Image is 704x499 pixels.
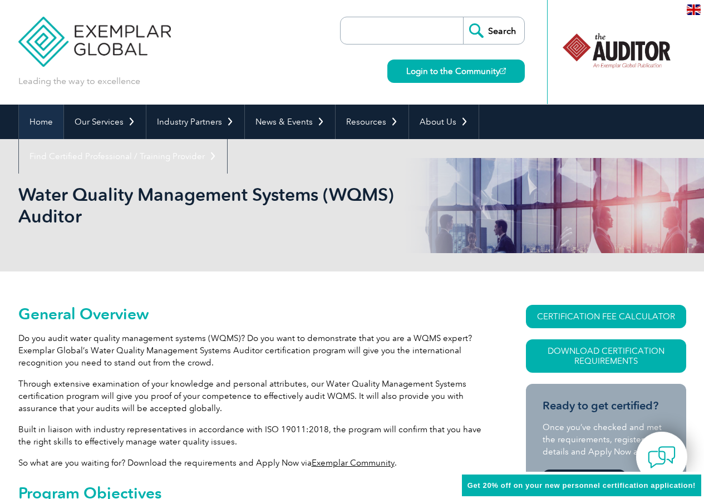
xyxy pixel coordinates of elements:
[467,481,696,490] span: Get 20% off on your new personnel certification application!
[409,105,479,139] a: About Us
[543,399,669,413] h3: Ready to get certified?
[526,305,686,328] a: CERTIFICATION FEE CALCULATOR
[18,305,486,323] h2: General Overview
[19,139,227,174] a: Find Certified Professional / Training Provider
[18,332,486,369] p: Do you audit water quality management systems (WQMS)? Do you want to demonstrate that you are a W...
[245,105,335,139] a: News & Events
[18,457,486,469] p: So what are you waiting for? Download the requirements and Apply Now via .
[687,4,701,15] img: en
[387,60,525,83] a: Login to the Community
[18,184,446,227] h1: Water Quality Management Systems (WQMS) Auditor
[312,458,395,468] a: Exemplar Community
[648,443,676,471] img: contact-chat.png
[543,421,669,458] p: Once you’ve checked and met the requirements, register your details and Apply Now at
[336,105,408,139] a: Resources
[64,105,146,139] a: Our Services
[18,378,486,414] p: Through extensive examination of your knowledge and personal attributes, our Water Quality Manage...
[18,423,486,448] p: Built in liaison with industry representatives in accordance with ISO 19011:2018, the program wil...
[18,75,140,87] p: Leading the way to excellence
[500,68,506,74] img: open_square.png
[19,105,63,139] a: Home
[463,17,524,44] input: Search
[543,470,626,493] a: Apply Now
[146,105,244,139] a: Industry Partners
[526,339,686,373] a: Download Certification Requirements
